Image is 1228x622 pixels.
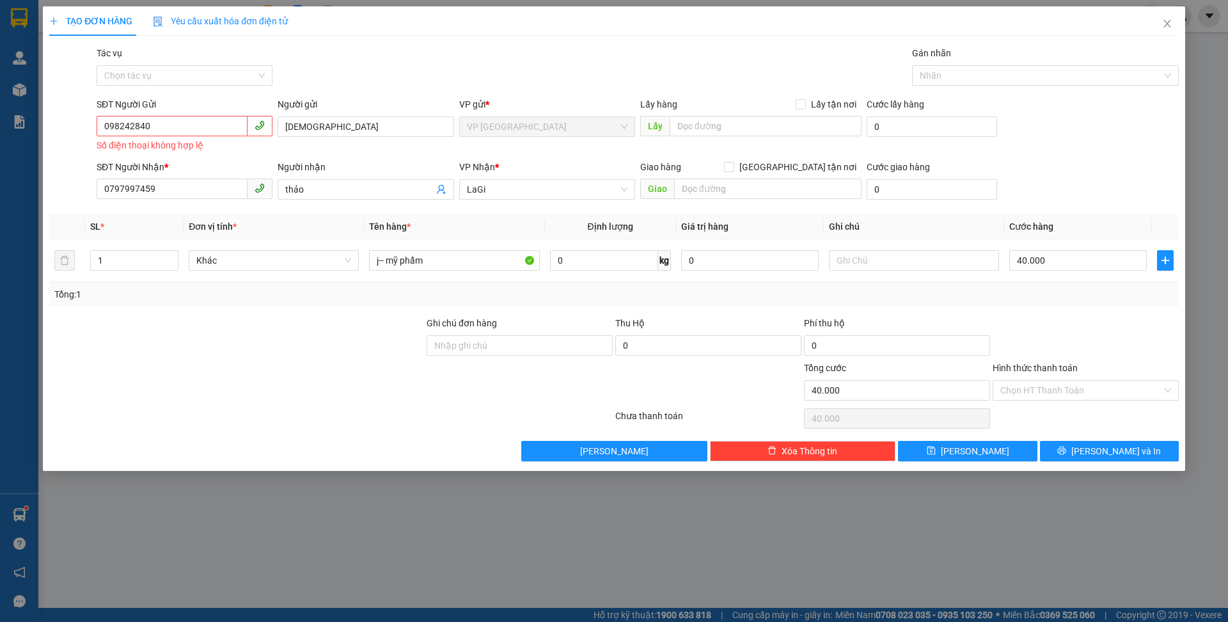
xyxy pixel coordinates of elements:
[588,221,633,232] span: Định lượng
[658,250,671,271] span: kg
[829,250,999,271] input: Ghi Chú
[804,363,846,373] span: Tổng cước
[1158,255,1173,266] span: plus
[189,221,237,232] span: Đơn vị tính
[867,99,924,109] label: Cước lấy hàng
[97,138,272,153] div: Số điện thoại không hợp lệ
[278,97,453,111] div: Người gửi
[5,83,63,95] span: 0968278298
[196,251,351,270] span: Khác
[640,116,670,136] span: Lấy
[681,250,819,271] input: 0
[255,183,265,193] span: phone
[369,221,411,232] span: Tên hàng
[867,179,997,200] input: Cước giao hàng
[1149,6,1185,42] button: Close
[640,179,674,199] span: Giao
[54,250,75,271] button: delete
[867,116,997,137] input: Cước lấy hàng
[459,162,495,172] span: VP Nhận
[467,180,627,199] span: LaGi
[867,162,930,172] label: Cước giao hàng
[97,97,272,111] div: SĐT Người Gửi
[54,287,474,301] div: Tổng: 1
[912,48,951,58] label: Gán nhãn
[98,22,160,36] span: JMYNGFH2
[5,5,64,41] strong: Nhà xe Mỹ Loan
[615,318,645,328] span: Thu Hộ
[278,160,453,174] div: Người nhận
[898,441,1037,461] button: save[PERSON_NAME]
[49,16,132,26] span: TẠO ĐƠN HÀNG
[1162,19,1172,29] span: close
[824,214,1004,239] th: Ghi chú
[255,120,265,131] span: phone
[640,162,681,172] span: Giao hàng
[806,97,862,111] span: Lấy tận nơi
[1157,250,1174,271] button: plus
[1040,441,1179,461] button: printer[PERSON_NAME] và In
[670,116,862,136] input: Dọc đường
[97,48,122,58] label: Tác vụ
[97,160,272,174] div: SĐT Người Nhận
[153,16,288,26] span: Yêu cầu xuất hóa đơn điện tử
[941,444,1009,458] span: [PERSON_NAME]
[521,441,707,461] button: [PERSON_NAME]
[467,117,627,136] span: VP Thủ Đức
[782,444,837,458] span: Xóa Thông tin
[734,160,862,174] span: [GEOGRAPHIC_DATA] tận nơi
[436,184,446,195] span: user-add
[640,99,677,109] span: Lấy hàng
[614,409,803,431] div: Chưa thanh toán
[427,335,613,356] input: Ghi chú đơn hàng
[1071,444,1161,458] span: [PERSON_NAME] và In
[90,221,100,232] span: SL
[580,444,649,458] span: [PERSON_NAME]
[710,441,896,461] button: deleteXóa Thông tin
[681,221,728,232] span: Giá trị hàng
[369,250,539,271] input: VD: Bàn, Ghế
[927,446,936,456] span: save
[1009,221,1053,232] span: Cước hàng
[804,316,990,335] div: Phí thu hộ
[993,363,1078,373] label: Hình thức thanh toán
[1057,446,1066,456] span: printer
[767,446,776,456] span: delete
[49,17,58,26] span: plus
[153,17,163,27] img: icon
[459,97,635,111] div: VP gửi
[427,318,497,328] label: Ghi chú đơn hàng
[674,179,862,199] input: Dọc đường
[5,45,60,81] span: 33 Bác Ái, P Phước Hội, TX Lagi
